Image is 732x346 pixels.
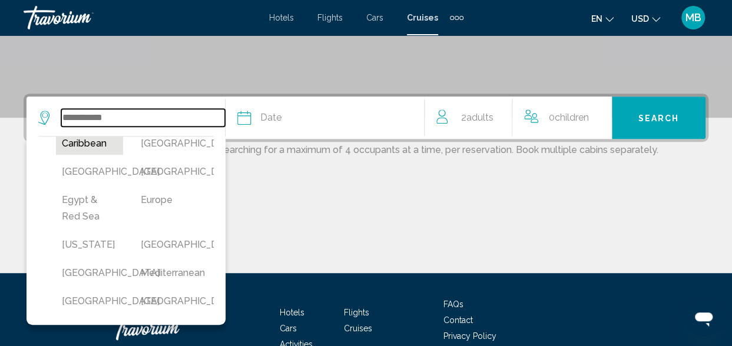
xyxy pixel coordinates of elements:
button: [GEOGRAPHIC_DATA] [56,262,123,284]
button: Mediterranean [135,262,202,284]
a: Cruises [407,13,438,22]
span: USD [631,14,649,24]
button: [US_STATE] [56,234,123,256]
button: [GEOGRAPHIC_DATA] [56,318,123,341]
span: 2 [461,109,493,126]
div: Search widget [27,97,705,139]
button: Travelers: 2 adults, 0 children [425,97,612,139]
span: en [591,14,602,24]
a: Cars [280,324,297,333]
span: 0 [549,109,589,126]
a: Hotels [269,13,294,22]
span: Adults [466,112,493,123]
iframe: Button to launch messaging window [685,299,723,337]
span: Date [260,109,281,126]
button: [GEOGRAPHIC_DATA] [56,290,123,312]
a: Cars [366,13,383,22]
button: User Menu [678,5,708,30]
a: Contact [443,315,473,325]
a: Privacy Policy [443,331,496,341]
button: Europe [135,189,202,211]
button: [GEOGRAPHIC_DATA] [56,161,123,183]
button: Change language [591,10,614,27]
a: Flights [317,13,343,22]
button: Date [237,97,424,139]
button: [GEOGRAPHIC_DATA] [135,234,202,256]
a: Travorium [112,311,230,346]
button: [GEOGRAPHIC_DATA] [135,132,202,155]
a: Flights [344,308,369,317]
button: [GEOGRAPHIC_DATA] [135,161,202,183]
span: Search [638,114,680,123]
a: FAQs [443,300,463,309]
button: Oceania [135,318,202,341]
button: Change currency [631,10,660,27]
button: Extra navigation items [450,8,463,27]
p: For best results, we recommend searching for a maximum of 4 occupants at a time, per reservation.... [24,142,708,155]
a: Cruises [344,324,372,333]
button: Search [612,97,705,139]
button: Caribbean [56,132,123,155]
span: Children [555,112,589,123]
span: MB [685,12,701,24]
button: [GEOGRAPHIC_DATA] [135,290,202,312]
a: Hotels [280,308,304,317]
button: Egypt & Red Sea [56,189,123,228]
a: Travorium [24,6,257,29]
